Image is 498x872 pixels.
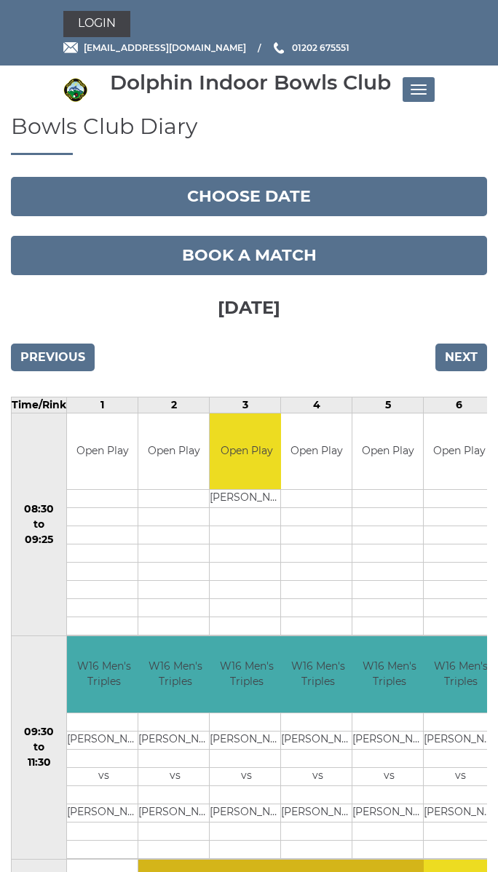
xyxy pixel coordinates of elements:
td: W16 Men's Triples [67,636,141,713]
td: vs [352,767,426,785]
td: W16 Men's Triples [424,636,497,713]
img: Email [63,42,78,53]
td: 5 [352,397,424,413]
td: 6 [424,397,495,413]
td: Time/Rink [12,397,67,413]
td: Open Play [67,413,138,490]
td: W16 Men's Triples [352,636,426,713]
input: Next [435,344,487,371]
td: [PERSON_NAME] [424,804,497,822]
td: [PERSON_NAME] [424,731,497,749]
button: Toggle navigation [403,77,435,102]
div: Dolphin Indoor Bowls Club [110,71,391,94]
span: 01202 675551 [292,42,349,53]
td: 09:30 to 11:30 [12,636,67,860]
td: [PERSON_NAME] [138,731,212,749]
td: [PERSON_NAME] [138,804,212,822]
td: [PERSON_NAME] [352,731,426,749]
td: 1 [67,397,138,413]
a: Phone us 01202 675551 [272,41,349,55]
h1: Bowls Club Diary [11,114,487,155]
td: [PERSON_NAME] [67,731,141,749]
img: Dolphin Indoor Bowls Club [63,78,87,102]
td: [PERSON_NAME] [281,804,355,822]
td: vs [67,767,141,785]
td: Open Play [281,413,352,490]
td: W16 Men's Triples [210,636,283,713]
button: Choose date [11,177,487,216]
a: Book a match [11,236,487,275]
td: 2 [138,397,210,413]
td: Open Play [138,413,209,490]
td: [PERSON_NAME] [210,804,283,822]
td: Open Play [210,413,283,490]
td: [PERSON_NAME] [281,731,355,749]
td: [PERSON_NAME] [352,804,426,822]
span: [EMAIL_ADDRESS][DOMAIN_NAME] [84,42,246,53]
input: Previous [11,344,95,371]
td: [PERSON_NAME] [210,731,283,749]
td: 3 [210,397,281,413]
td: vs [210,767,283,785]
td: Open Play [424,413,494,490]
td: 4 [281,397,352,413]
a: Login [63,11,130,37]
td: [PERSON_NAME] [67,804,141,822]
img: Phone us [274,42,284,54]
td: 08:30 to 09:25 [12,413,67,636]
td: W16 Men's Triples [281,636,355,713]
td: W16 Men's Triples [138,636,212,713]
td: [PERSON_NAME] [210,490,283,508]
td: vs [281,767,355,785]
td: Open Play [352,413,423,490]
td: vs [424,767,497,785]
td: vs [138,767,212,785]
a: Email [EMAIL_ADDRESS][DOMAIN_NAME] [63,41,246,55]
h3: [DATE] [11,275,487,336]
